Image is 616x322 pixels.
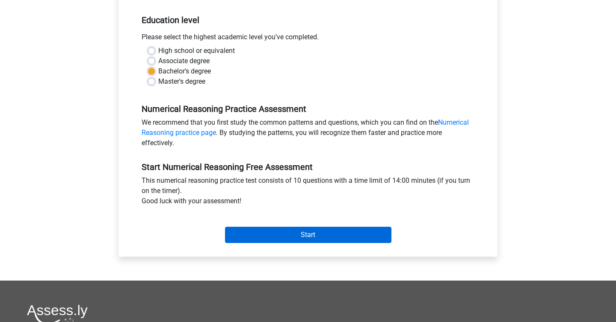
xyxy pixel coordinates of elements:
div: This numerical reasoning practice test consists of 10 questions with a time limit of 14:00 minute... [135,176,481,210]
input: Start [225,227,391,243]
label: Associate degree [158,56,210,66]
div: We recommend that you first study the common patterns and questions, which you can find on the . ... [135,117,481,152]
label: Master's degree [158,76,205,87]
label: Bachelor's degree [158,66,211,76]
h5: Start Numerical Reasoning Free Assessment [142,162,474,172]
h5: Numerical Reasoning Practice Assessment [142,104,474,114]
label: High school or equivalent [158,46,235,56]
div: Please select the highest academic level you’ve completed. [135,32,481,46]
h5: Education level [142,12,474,29]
